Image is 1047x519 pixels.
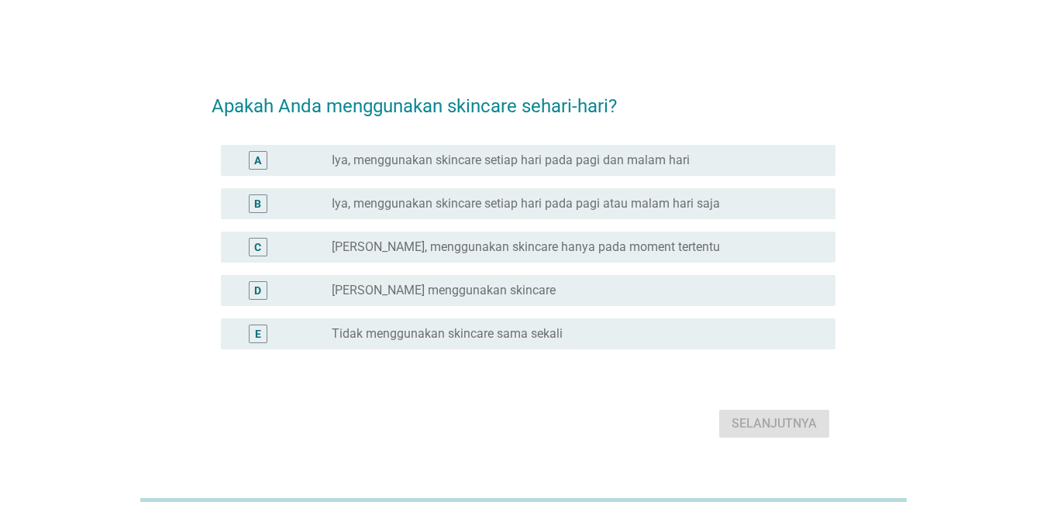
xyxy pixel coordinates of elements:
div: E [255,326,261,342]
label: [PERSON_NAME], menggunakan skincare hanya pada moment tertentu [332,239,720,255]
label: Tidak menggunakan skincare sama sekali [332,326,563,342]
h2: Apakah Anda menggunakan skincare sehari-hari? [212,77,835,120]
div: B [254,196,261,212]
div: A [254,153,261,169]
div: C [254,239,261,256]
label: [PERSON_NAME] menggunakan skincare [332,283,556,298]
label: Iya, menggunakan skincare setiap hari pada pagi atau malam hari saja [332,196,720,211]
label: Iya, menggunakan skincare setiap hari pada pagi dan malam hari [332,153,690,168]
div: D [254,283,261,299]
